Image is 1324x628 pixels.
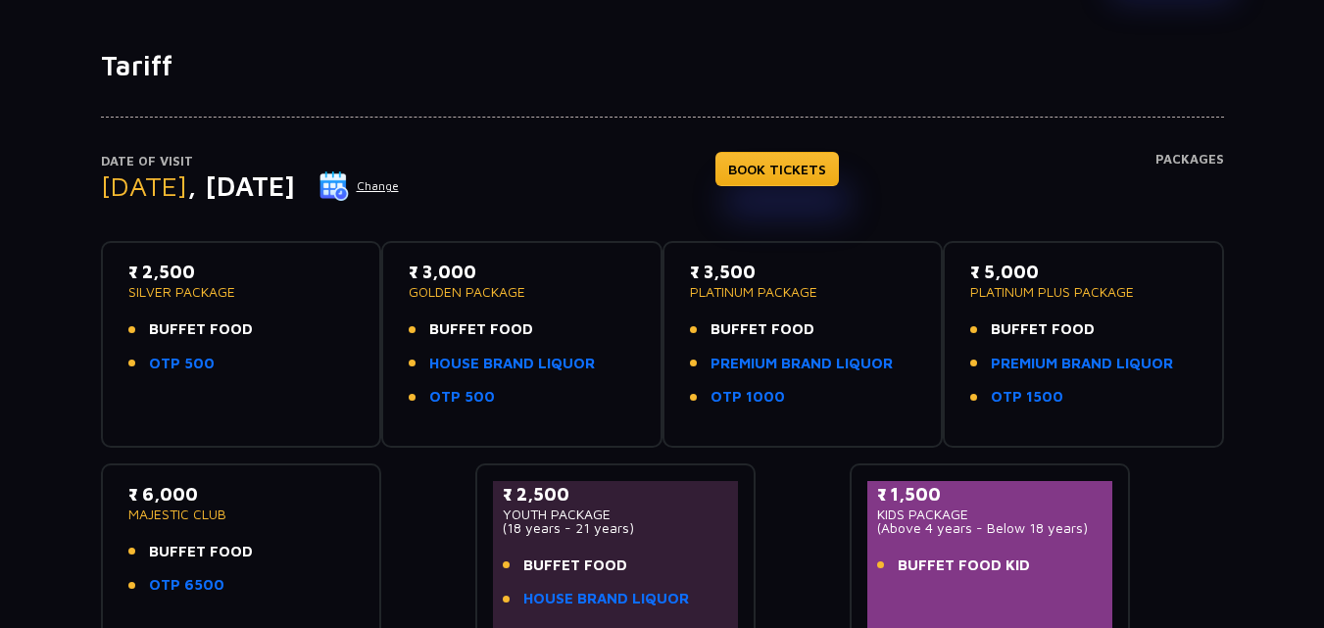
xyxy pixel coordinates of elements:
[503,507,729,521] p: YOUTH PACKAGE
[187,169,295,202] span: , [DATE]
[429,318,533,341] span: BUFFET FOOD
[149,318,253,341] span: BUFFET FOOD
[715,152,839,186] a: BOOK TICKETS
[711,318,814,341] span: BUFFET FOOD
[503,481,729,507] p: ₹ 2,500
[877,481,1103,507] p: ₹ 1,500
[101,152,400,171] p: Date of Visit
[409,259,635,285] p: ₹ 3,000
[1155,152,1224,222] h4: Packages
[991,386,1063,409] a: OTP 1500
[503,521,729,535] p: (18 years - 21 years)
[711,353,893,375] a: PREMIUM BRAND LIQUOR
[877,507,1103,521] p: KIDS PACKAGE
[128,481,355,507] p: ₹ 6,000
[970,259,1197,285] p: ₹ 5,000
[429,386,495,409] a: OTP 500
[128,507,355,521] p: MAJESTIC CLUB
[991,353,1173,375] a: PREMIUM BRAND LIQUOR
[523,588,689,610] a: HOUSE BRAND LIQUOR
[898,555,1030,577] span: BUFFET FOOD KID
[319,170,400,202] button: Change
[149,353,215,375] a: OTP 500
[877,521,1103,535] p: (Above 4 years - Below 18 years)
[711,386,785,409] a: OTP 1000
[101,169,187,202] span: [DATE]
[690,259,916,285] p: ₹ 3,500
[690,285,916,299] p: PLATINUM PACKAGE
[128,285,355,299] p: SILVER PACKAGE
[101,49,1224,82] h1: Tariff
[429,353,595,375] a: HOUSE BRAND LIQUOR
[128,259,355,285] p: ₹ 2,500
[523,555,627,577] span: BUFFET FOOD
[991,318,1095,341] span: BUFFET FOOD
[149,574,224,597] a: OTP 6500
[409,285,635,299] p: GOLDEN PACKAGE
[149,541,253,563] span: BUFFET FOOD
[970,285,1197,299] p: PLATINUM PLUS PACKAGE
